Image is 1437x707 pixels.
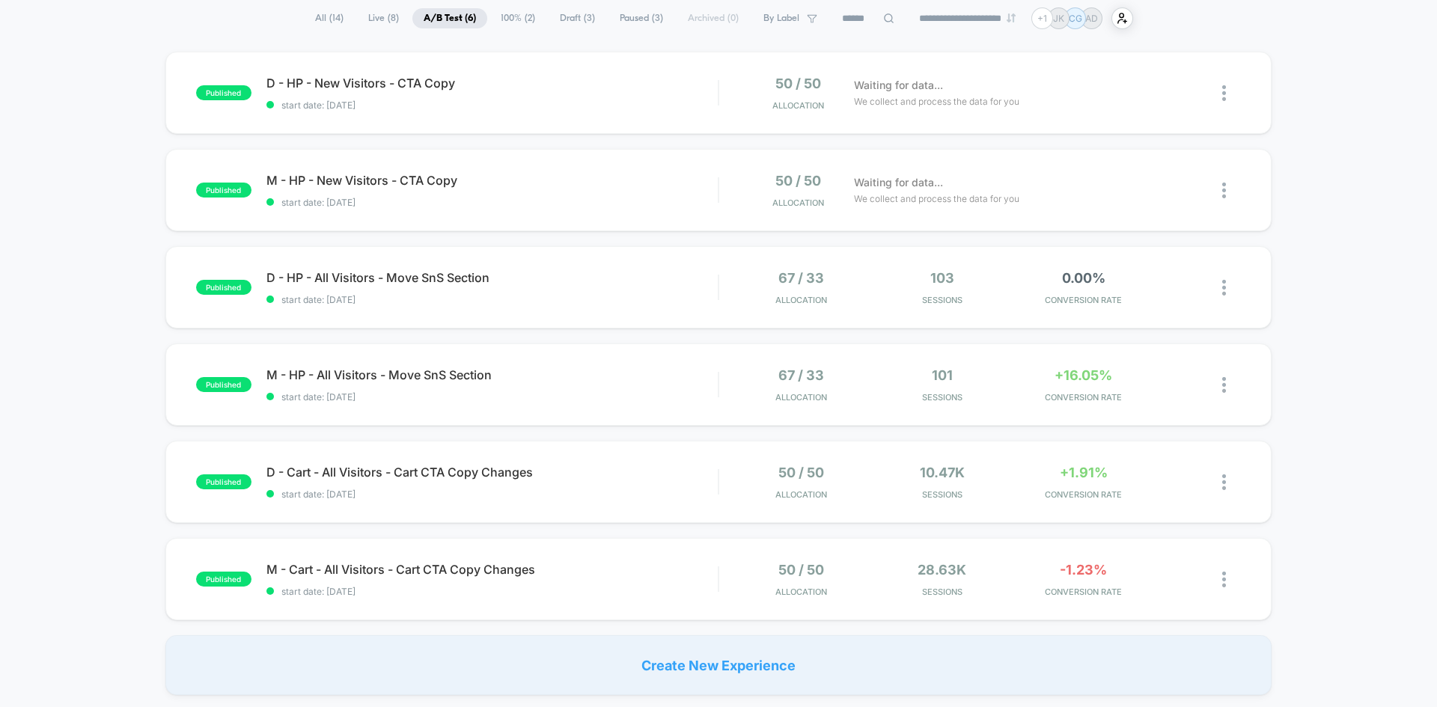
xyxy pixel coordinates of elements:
span: A/B Test ( 6 ) [412,8,487,28]
span: Allocation [775,392,827,403]
span: We collect and process the data for you [854,192,1019,206]
img: close [1222,474,1226,490]
span: 67 / 33 [778,367,824,383]
span: 50 / 50 [778,562,824,578]
span: CONVERSION RATE [1016,489,1150,500]
span: Waiting for data... [854,77,943,94]
span: Waiting for data... [854,174,943,191]
span: start date: [DATE] [266,586,718,597]
span: +16.05% [1055,367,1112,383]
span: CONVERSION RATE [1016,295,1150,305]
p: AD [1085,13,1098,24]
span: M - HP - All Visitors - Move SnS Section [266,367,718,382]
span: M - HP - New Visitors - CTA Copy [266,173,718,188]
span: Draft ( 3 ) [549,8,606,28]
img: close [1222,85,1226,101]
span: published [196,85,251,100]
span: M - Cart - All Visitors - Cart CTA Copy Changes [266,562,718,577]
div: + 1 [1031,7,1053,29]
span: 28.63k [918,562,966,578]
span: Sessions [876,489,1010,500]
span: Allocation [775,587,827,597]
span: +1.91% [1060,465,1108,480]
img: close [1222,280,1226,296]
img: close [1222,572,1226,587]
img: close [1222,183,1226,198]
span: We collect and process the data for you [854,94,1019,108]
span: published [196,280,251,295]
span: start date: [DATE] [266,197,718,208]
span: D - HP - All Visitors - Move SnS Section [266,270,718,285]
span: published [196,572,251,587]
span: published [196,377,251,392]
span: 50 / 50 [775,173,821,189]
span: start date: [DATE] [266,489,718,500]
span: D - Cart - All Visitors - Cart CTA Copy Changes [266,465,718,480]
span: 67 / 33 [778,270,824,286]
span: 50 / 50 [778,465,824,480]
span: start date: [DATE] [266,391,718,403]
span: Allocation [775,489,827,500]
span: 101 [932,367,953,383]
span: published [196,183,251,198]
span: CONVERSION RATE [1016,587,1150,597]
div: Create New Experience [165,635,1272,695]
span: 0.00% [1062,270,1105,286]
span: 50 / 50 [775,76,821,91]
span: Live ( 8 ) [357,8,410,28]
span: -1.23% [1060,562,1107,578]
img: end [1007,13,1016,22]
span: CONVERSION RATE [1016,392,1150,403]
span: D - HP - New Visitors - CTA Copy [266,76,718,91]
p: JK [1053,13,1064,24]
span: Sessions [876,392,1010,403]
span: 100% ( 2 ) [489,8,546,28]
span: Allocation [772,198,824,208]
img: close [1222,377,1226,393]
span: 10.47k [920,465,965,480]
p: CG [1069,13,1082,24]
span: Allocation [775,295,827,305]
span: Paused ( 3 ) [608,8,674,28]
span: Sessions [876,295,1010,305]
span: published [196,474,251,489]
span: start date: [DATE] [266,100,718,111]
span: Sessions [876,587,1010,597]
span: 103 [930,270,954,286]
span: By Label [763,13,799,24]
span: start date: [DATE] [266,294,718,305]
span: All ( 14 ) [304,8,355,28]
span: Allocation [772,100,824,111]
